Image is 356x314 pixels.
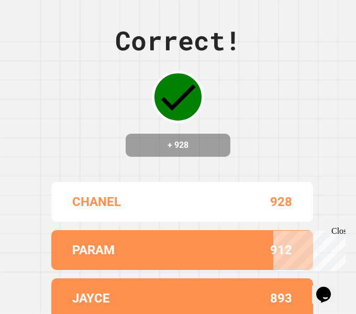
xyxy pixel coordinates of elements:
p: CHANEL [72,192,121,211]
h4: + 928 [136,139,220,151]
iframe: chat widget [312,272,346,304]
iframe: chat widget [269,226,346,271]
p: 928 [270,192,292,211]
p: JAYCE [72,289,110,308]
div: Correct! [115,21,241,60]
div: Chat with us now!Close [4,4,72,67]
p: 893 [270,289,292,308]
p: PARAM [72,241,115,259]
